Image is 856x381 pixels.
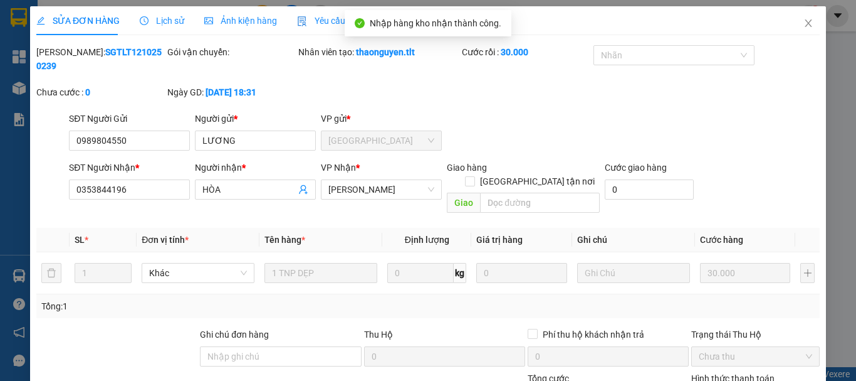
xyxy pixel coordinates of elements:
span: [GEOGRAPHIC_DATA] tận nơi [474,174,599,188]
input: Ghi chú đơn hàng [200,346,361,367]
div: SĐT Người Nhận [69,161,190,174]
div: SĐT Người Gửi [69,112,190,126]
button: plus [800,263,815,283]
div: VP gửi [321,112,442,126]
div: Người gửi [195,112,316,126]
span: Chưa thu [699,347,812,366]
span: Cước hàng [700,235,743,245]
span: SỬA ĐƠN HÀNG [36,16,120,26]
span: Lịch sử [140,16,184,26]
button: Close [791,6,826,41]
span: SL [75,235,85,245]
span: Giao [447,193,480,213]
span: Thu Hộ [363,330,392,340]
div: Người nhận [195,161,316,174]
div: Ngày GD: [167,85,296,99]
b: 0 [85,87,90,97]
input: 0 [700,263,790,283]
span: Ảnh kiện hàng [204,16,277,26]
span: user-add [298,185,308,195]
input: Dọc đường [480,193,599,213]
span: Định lượng [404,235,449,245]
span: check-circle [355,18,365,28]
img: icon [297,16,307,26]
div: Gói vận chuyển: [167,45,296,59]
input: VD: Bàn, Ghế [264,263,377,283]
span: Cao Tốc [328,180,434,199]
input: Ghi Chú [577,263,690,283]
th: Ghi chú [572,228,695,252]
b: [DATE] 18:31 [206,87,256,97]
label: Ghi chú đơn hàng [200,330,269,340]
span: VP Nhận [321,163,356,173]
label: Cước giao hàng [604,163,666,173]
input: 0 [476,263,566,283]
div: Nhân viên tạo: [298,45,459,59]
div: Trạng thái Thu Hộ [691,328,820,341]
span: Yêu cầu xuất hóa đơn điện tử [297,16,429,26]
span: Giao hàng [447,163,487,173]
div: Cước rồi : [462,45,590,59]
div: Chưa cước : [36,85,165,99]
span: Khác [149,264,247,282]
div: Tổng: 1 [41,299,331,313]
b: 30.000 [501,47,528,57]
span: edit [36,16,45,25]
span: close [803,18,813,28]
span: Nhập hàng kho nhận thành công. [370,18,501,28]
span: clock-circle [140,16,149,25]
span: Đơn vị tính [142,235,189,245]
span: Phí thu hộ khách nhận trả [538,328,649,341]
span: Sài Gòn [328,131,434,150]
span: Tên hàng [264,235,305,245]
span: kg [454,263,466,283]
b: SGTLT1210250239 [36,47,162,71]
div: [PERSON_NAME]: [36,45,165,73]
button: delete [41,263,61,283]
b: thaonguyen.tlt [356,47,415,57]
span: picture [204,16,213,25]
span: Giá trị hàng [476,235,523,245]
input: Cước giao hàng [604,180,694,200]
